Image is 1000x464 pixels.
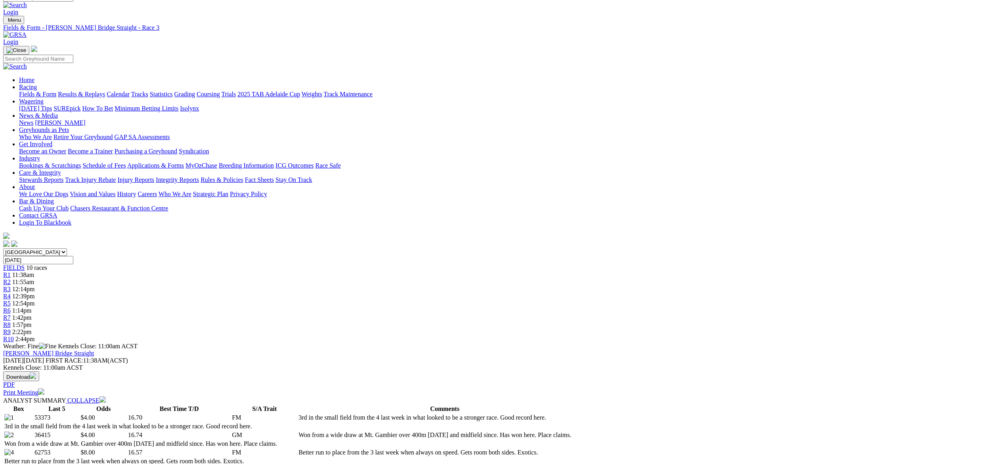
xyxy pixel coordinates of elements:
[54,105,80,112] a: SUREpick
[34,431,79,439] td: 36415
[231,414,297,422] td: FM
[38,388,44,395] img: printer.svg
[128,449,231,456] td: 16.57
[19,183,35,190] a: About
[3,396,997,404] div: ANALYST SUMMARY
[31,46,37,52] img: logo-grsa-white.png
[3,38,18,45] a: Login
[3,24,997,31] div: Fields & Form - [PERSON_NAME] Bridge Straight - Race 3
[315,162,340,169] a: Race Safe
[12,300,35,307] span: 12:54pm
[66,397,106,404] a: COLLAPSE
[19,84,37,90] a: Racing
[81,449,95,456] span: $8.00
[219,162,274,169] a: Breeding Information
[180,105,199,112] a: Isolynx
[19,119,33,126] a: News
[231,405,297,413] th: S/A Trait
[3,279,11,285] span: R2
[237,91,300,97] a: 2025 TAB Adelaide Cup
[298,414,591,422] td: 3rd in the small field from the 4 last week in what looked to be a stronger race. Good record here.
[3,264,25,271] span: FIELDS
[185,162,217,169] a: MyOzChase
[245,176,274,183] a: Fact Sheets
[302,91,322,97] a: Weights
[117,191,136,197] a: History
[12,321,32,328] span: 1:57pm
[19,105,52,112] a: [DATE] Tips
[4,440,297,448] td: Won from a wide draw at Mt. Gambier over 400m [DATE] and midfield since. Has won here. Place claims.
[80,405,127,413] th: Odds
[19,91,997,98] div: Racing
[156,176,199,183] a: Integrity Reports
[39,343,56,350] img: Fine
[3,293,11,300] span: R4
[12,279,34,285] span: 11:55am
[115,105,178,112] a: Minimum Betting Limits
[19,91,56,97] a: Fields & Form
[68,148,113,155] a: Become a Trainer
[3,357,24,364] span: [DATE]
[3,233,10,239] img: logo-grsa-white.png
[19,148,997,155] div: Get Involved
[46,357,128,364] span: 11:38AM(ACST)
[298,449,591,456] td: Better run to place from the 3 last week when always on speed. Gets room both sides. Exotics.
[19,176,997,183] div: Care & Integrity
[3,343,58,349] span: Weather: Fine
[34,449,79,456] td: 62753
[3,300,11,307] a: R5
[138,191,157,197] a: Careers
[3,286,11,292] a: R3
[34,414,79,422] td: 53373
[19,169,61,176] a: Care & Integrity
[26,264,47,271] span: 10 races
[298,431,591,439] td: Won from a wide draw at Mt. Gambier over 400m [DATE] and midfield since. Has won here. Place claims.
[115,134,170,140] a: GAP SA Assessments
[131,91,148,97] a: Tracks
[3,350,94,357] a: [PERSON_NAME] Bridge Straight
[34,405,79,413] th: Last 5
[3,357,44,364] span: [DATE]
[19,119,997,126] div: News & Media
[4,432,14,439] img: 2
[12,286,35,292] span: 12:14pm
[99,396,106,403] img: chevron-down-white.svg
[19,134,997,141] div: Greyhounds as Pets
[115,148,177,155] a: Purchasing a Greyhound
[3,16,24,24] button: Toggle navigation
[3,9,18,15] a: Login
[19,191,997,198] div: About
[82,105,113,112] a: How To Bet
[19,198,54,204] a: Bar & Dining
[3,271,11,278] span: R1
[221,91,236,97] a: Trials
[231,431,297,439] td: GM
[19,205,997,212] div: Bar & Dining
[298,405,591,413] th: Comments
[3,336,14,342] a: R10
[35,119,85,126] a: [PERSON_NAME]
[12,314,32,321] span: 1:42pm
[128,405,231,413] th: Best Time T/D
[231,449,297,456] td: FM
[197,91,220,97] a: Coursing
[19,205,69,212] a: Cash Up Your Club
[4,449,14,456] img: 4
[19,162,81,169] a: Bookings & Scratchings
[3,2,27,9] img: Search
[12,328,32,335] span: 2:22pm
[3,328,11,335] a: R9
[19,212,57,219] a: Contact GRSA
[150,91,173,97] a: Statistics
[201,176,243,183] a: Rules & Policies
[159,191,191,197] a: Who We Are
[193,191,228,197] a: Strategic Plan
[67,397,99,404] span: COLLAPSE
[3,307,11,314] a: R6
[19,219,71,226] a: Login To Blackbook
[4,414,14,421] img: 1
[3,314,11,321] a: R7
[3,46,29,55] button: Toggle navigation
